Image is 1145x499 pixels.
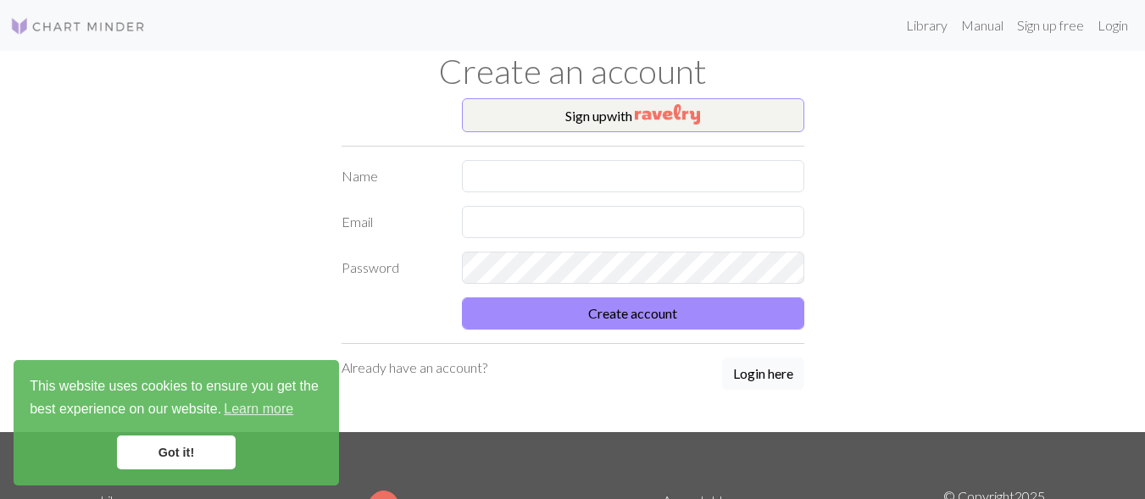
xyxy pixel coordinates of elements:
[331,206,453,238] label: Email
[722,358,804,391] a: Login here
[14,360,339,485] div: cookieconsent
[462,297,804,330] button: Create account
[635,104,700,125] img: Ravelry
[1091,8,1135,42] a: Login
[331,160,453,192] label: Name
[331,252,453,284] label: Password
[899,8,954,42] a: Library
[1010,8,1091,42] a: Sign up free
[722,358,804,390] button: Login here
[30,376,323,422] span: This website uses cookies to ensure you get the best experience on our website.
[462,98,804,132] button: Sign upwith
[342,358,487,378] p: Already have an account?
[117,435,236,469] a: dismiss cookie message
[10,16,146,36] img: Logo
[90,51,1056,91] h1: Create an account
[954,8,1010,42] a: Manual
[221,396,296,422] a: learn more about cookies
